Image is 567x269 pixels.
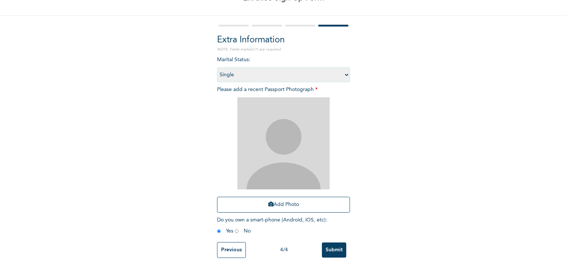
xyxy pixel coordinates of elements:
span: Please add a recent Passport Photograph [217,87,350,216]
input: Previous [217,242,246,258]
p: NOTE: Fields marked (*) are required [217,47,350,52]
span: Do you own a smart-phone (Android, iOS, etc) : Yes No [217,217,327,234]
img: Crop [237,97,330,189]
div: 4 / 4 [246,246,322,254]
input: Submit [322,242,346,258]
span: Marital Status : [217,57,350,77]
button: Add Photo [217,197,350,213]
h2: Extra Information [217,34,350,47]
